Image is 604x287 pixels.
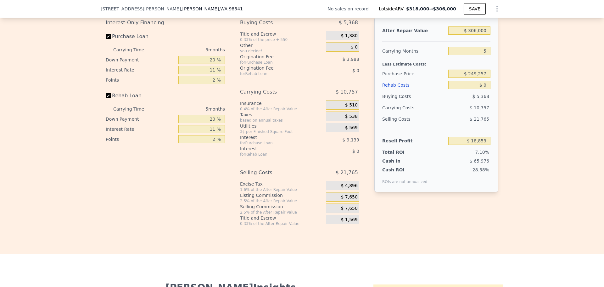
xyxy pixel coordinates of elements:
span: $ 21,765 [470,117,489,122]
button: SAVE [464,3,486,14]
div: Interest [240,146,310,152]
span: $306,000 [433,6,456,11]
span: Lotside ARV [379,6,406,12]
div: Cash ROI [382,167,428,173]
label: Rehab Loan [106,90,176,101]
span: $318,000 [406,6,429,11]
span: → [406,6,456,12]
div: Excise Tax [240,181,323,187]
span: $ 1,569 [341,217,357,223]
span: $ 569 [345,125,358,131]
div: Total ROI [382,149,422,155]
div: Selling Commission [240,204,323,210]
div: Utilities [240,123,323,129]
div: 5 months [157,45,225,55]
div: Interest [240,134,310,141]
span: $ 0 [352,149,359,154]
span: $ 10,757 [470,105,489,110]
span: , [PERSON_NAME] [181,6,243,12]
span: $ 4,896 [341,183,357,189]
span: $ 538 [345,114,358,119]
span: 7.10% [475,150,489,155]
div: for Purchase Loan [240,141,310,146]
div: 0.33% of the price + 550 [240,37,323,42]
div: Carrying Time [113,104,154,114]
div: Purchase Price [382,68,446,79]
div: 3¢ per Finished Square Foot [240,129,323,134]
div: Taxes [240,112,323,118]
span: $ 7,650 [341,194,357,200]
div: Down Payment [106,55,176,65]
div: Down Payment [106,114,176,124]
div: you decide! [240,49,323,54]
label: Purchase Loan [106,31,176,42]
div: Insurance [240,100,323,106]
div: based on annual taxes [240,118,323,123]
div: Interest-Only Financing [106,17,225,28]
div: Selling Costs [240,167,310,178]
div: Resell Profit [382,135,446,146]
span: [STREET_ADDRESS][PERSON_NAME] [101,6,181,12]
span: $ 65,976 [470,158,489,164]
div: Title and Escrow [240,31,323,37]
div: Selling Costs [382,113,446,125]
span: $ 5,368 [339,17,358,28]
div: Other [240,42,323,49]
span: $ 0 [351,44,358,50]
div: for Purchase Loan [240,60,310,65]
span: $ 5,368 [473,94,489,99]
div: Buying Costs [240,17,310,28]
div: Carrying Costs [240,86,310,98]
div: Title and Escrow [240,215,323,221]
span: , WA 98541 [219,6,243,11]
div: Points [106,75,176,85]
div: 0.4% of the After Repair Value [240,106,323,112]
div: Buying Costs [382,91,446,102]
div: for Rehab Loan [240,152,310,157]
span: 28.58% [473,167,489,172]
span: $ 10,757 [336,86,358,98]
div: 5 months [157,104,225,114]
span: $ 21,765 [336,167,358,178]
span: $ 510 [345,102,358,108]
span: $ 0 [352,68,359,73]
span: $ 1,380 [341,33,357,39]
div: Interest Rate [106,124,176,134]
div: Interest Rate [106,65,176,75]
div: 0.33% of the After Repair Value [240,221,323,226]
div: After Repair Value [382,25,446,36]
span: $ 3,988 [342,57,359,62]
div: Origination Fee [240,54,310,60]
span: $ 9,139 [342,137,359,142]
input: Purchase Loan [106,34,111,39]
div: Rehab Costs [382,79,446,91]
span: $ 7,650 [341,206,357,211]
div: Cash In [382,158,422,164]
div: 2.5% of the After Repair Value [240,210,323,215]
div: 2.5% of the After Repair Value [240,198,323,204]
div: Origination Fee [240,65,310,71]
div: for Rehab Loan [240,71,310,76]
div: Carrying Months [382,45,446,57]
div: Less Estimate Costs: [382,57,490,68]
div: 1.6% of the After Repair Value [240,187,323,192]
div: Carrying Time [113,45,154,55]
button: Show Options [491,3,503,15]
input: Rehab Loan [106,93,111,98]
div: ROIs are not annualized [382,173,428,184]
div: No sales on record [327,6,373,12]
div: Points [106,134,176,144]
div: Listing Commission [240,192,323,198]
div: Carrying Costs [382,102,422,113]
